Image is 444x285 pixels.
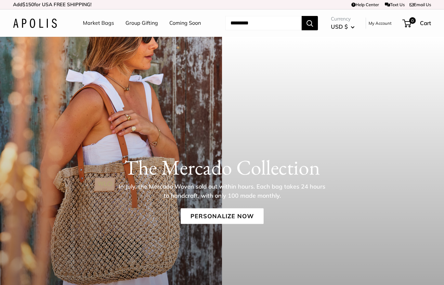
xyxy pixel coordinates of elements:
a: Text Us [385,2,405,7]
a: My Account [369,19,392,27]
p: In July, the Mercado Woven sold out within hours. Each bag takes 24 hours to handcraft, with only... [116,182,328,200]
input: Search... [225,16,302,30]
span: Cart [420,20,431,26]
a: Help Center [351,2,379,7]
a: Coming Soon [169,18,201,28]
a: Email Us [410,2,431,7]
a: Group Gifting [125,18,158,28]
a: Market Bags [83,18,114,28]
span: $150 [22,1,34,7]
span: Currency [331,14,355,23]
button: USD $ [331,21,355,32]
span: USD $ [331,23,348,30]
img: Apolis [13,19,57,28]
span: 0 [409,17,416,24]
h1: The Mercado Collection [13,155,431,179]
a: 0 Cart [403,18,431,28]
button: Search [302,16,318,30]
a: Personalize Now [181,208,264,224]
